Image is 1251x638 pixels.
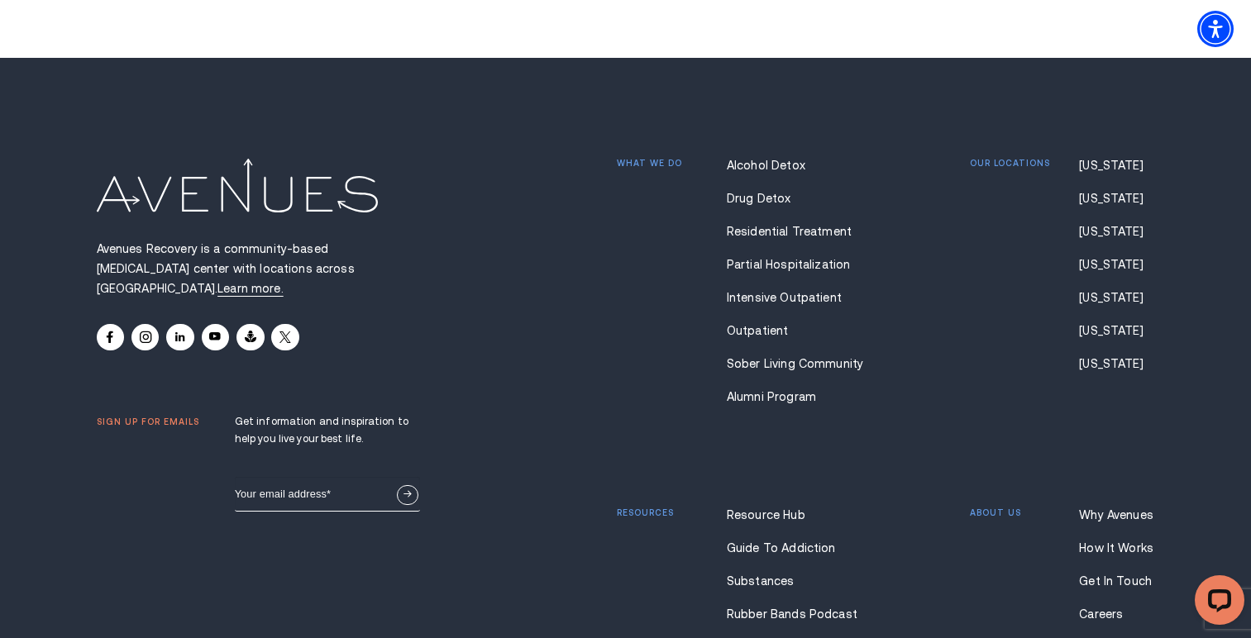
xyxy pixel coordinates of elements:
input: Email [235,477,420,512]
a: Alumni Program [727,390,860,403]
a: Get In Touch [1079,574,1154,588]
iframe: LiveChat chat widget [1182,569,1251,638]
button: Sign Up Now [397,485,418,505]
a: Youtube [202,324,230,350]
a: Partial Hospitalization [727,258,860,271]
p: About us [970,508,1021,518]
p: Sign up for emails [97,417,200,427]
a: [US_STATE] [1079,192,1154,205]
a: Avenues Recovery is a community-based drug and alcohol rehabilitation center with locations acros... [217,282,284,295]
p: What we do [617,159,682,169]
a: [US_STATE] [1079,357,1154,370]
a: [US_STATE] [1079,225,1154,238]
p: Resources [617,508,674,518]
a: Guide To Addiction [727,541,860,555]
a: Why Avenues [1079,508,1154,521]
a: Residential Treatment [727,225,860,238]
a: [US_STATE] [1079,291,1154,304]
a: Outpatient [727,324,860,337]
a: [US_STATE] [1079,324,1154,337]
a: How It Works [1079,541,1154,555]
a: Intensive Outpatient [727,291,860,304]
p: Avenues Recovery is a community-based [MEDICAL_DATA] center with locations across [GEOGRAPHIC_DATA]. [97,239,420,298]
a: Drug Detox [727,192,860,205]
div: Accessibility Menu [1197,11,1234,47]
a: [US_STATE] [1079,159,1154,172]
p: Our locations [970,159,1051,169]
a: Alcohol Detox [727,159,860,172]
a: Rubber Bands Podcast [727,607,860,621]
p: Get information and inspiration to help you live your best life. [235,413,420,448]
a: Sober Living Community [727,357,860,370]
a: Careers [1079,607,1154,621]
a: Substances [727,574,860,588]
a: [US_STATE] [1079,258,1154,271]
img: Avenues Logo [97,159,379,212]
a: Resource Hub [727,508,860,521]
